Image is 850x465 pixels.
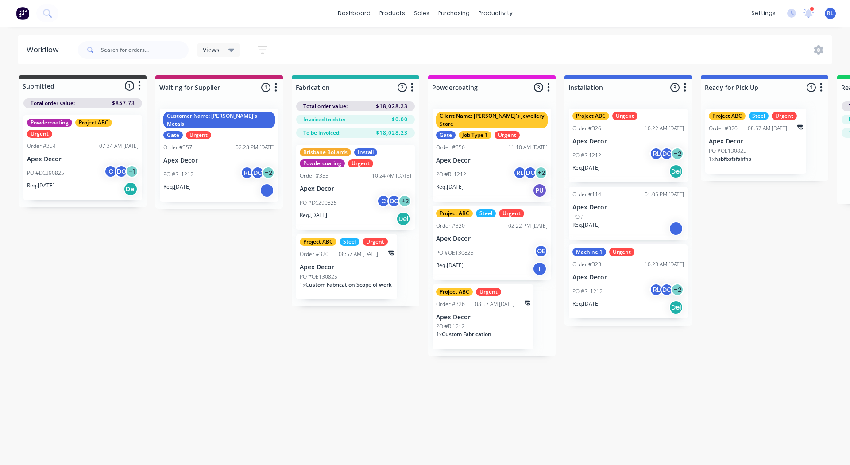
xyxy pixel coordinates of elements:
p: PO #OE130825 [436,249,474,257]
p: Apex Decor [572,204,684,211]
div: Order #357 [163,143,192,151]
div: Powdercoating [27,119,72,127]
div: Urgent [348,159,373,167]
div: DC [660,147,673,160]
p: Req. [DATE] [300,211,327,219]
span: Total order value: [303,102,348,110]
a: dashboard [333,7,375,20]
div: RL [513,166,526,179]
div: Customer Name; [PERSON_NAME]'s MetalsGateUrgentOrder #35702:28 PM [DATE]Apex DecorPO #RL1212RLDC+... [160,108,278,201]
div: products [375,7,410,20]
p: Apex Decor [300,263,394,271]
p: Req. [DATE] [436,261,464,269]
div: sales [410,7,434,20]
p: Req. [DATE] [572,300,600,308]
div: Order #326 [572,124,601,132]
div: Order #354 [27,142,56,150]
p: PO #Rl1212 [572,151,601,159]
div: C [377,194,390,208]
div: Del [669,300,683,314]
div: DC [115,165,128,178]
p: PO #OE130825 [709,147,746,155]
div: Client Name: [PERSON_NAME]'s Jewellery Store [436,112,548,128]
div: Project ABC [436,288,473,296]
div: Project ABCSteelUrgentOrder #32002:22 PM [DATE]Apex DecorPO #OE130825OEReq.[DATE]I [433,206,551,280]
div: 10:24 AM [DATE] [372,172,411,180]
div: 02:22 PM [DATE] [508,222,548,230]
div: Del [396,212,410,226]
div: 11:10 AM [DATE] [508,143,548,151]
div: DC [524,166,537,179]
p: PO # [572,213,584,221]
div: Workflow [27,45,63,55]
div: RL [240,166,254,179]
div: Del [124,182,138,196]
div: Customer Name; [PERSON_NAME]'s Metals [163,112,275,128]
p: PO #OE130825 [300,273,337,281]
p: Apex Decor [436,157,548,164]
div: Steel [340,238,359,246]
div: PowdercoatingProject ABCUrgentOrder #35407:34 AM [DATE]Apex DecorPO #DC290825CDC+1Req.[DATE]Del [23,115,142,200]
span: hsbfbsfsfsbfhs [715,155,751,163]
input: Search for orders... [101,41,189,59]
div: Urgent [772,112,797,120]
span: $18,028.23 [376,129,408,137]
div: Order #355 [300,172,328,180]
div: DC [251,166,264,179]
span: Total order value: [31,99,75,107]
div: 10:22 AM [DATE] [645,124,684,132]
span: Custom Fabrication Scope of work [305,281,392,288]
p: Apex Decor [300,185,411,193]
div: Urgent [476,288,501,296]
div: Del [669,164,683,178]
p: PO #Rl1212 [436,322,465,330]
div: Urgent [186,131,211,139]
div: RL [649,283,663,296]
div: + 2 [398,194,411,208]
span: 1 x [300,281,305,288]
div: Order #320 [300,250,328,258]
span: $0.00 [392,116,408,124]
div: RL [649,147,663,160]
div: Order #356 [436,143,465,151]
div: Install [354,148,377,156]
div: 02:28 PM [DATE] [236,143,275,151]
div: Project ABC [75,119,112,127]
div: + 2 [262,166,275,179]
p: Apex Decor [572,274,684,281]
div: Order #323 [572,260,601,268]
span: Custom Fabrication [442,330,491,338]
p: PO #DC290825 [27,169,64,177]
p: Req. [DATE] [163,183,191,191]
p: Apex Decor [27,155,139,163]
p: PO #RL1212 [436,170,466,178]
div: Client Name: [PERSON_NAME]'s Jewellery StoreGateJob Type 1UrgentOrder #35611:10 AM [DATE]Apex Dec... [433,108,551,201]
p: Apex Decor [709,138,803,145]
div: Machine 1 [572,248,606,256]
div: Brisbane Bollards [300,148,351,156]
div: Order #320 [709,124,738,132]
div: Order #326 [436,300,465,308]
div: 08:57 AM [DATE] [748,124,787,132]
div: settings [747,7,780,20]
div: Urgent [612,112,637,120]
div: Project ABC [709,112,746,120]
p: Apex Decor [436,314,530,321]
p: Apex Decor [163,157,275,164]
p: Apex Decor [436,235,548,243]
div: Project ABC [572,112,609,120]
div: Project ABC [436,209,473,217]
div: I [669,221,683,236]
div: 01:05 PM [DATE] [645,190,684,198]
p: Req. [DATE] [572,221,600,229]
div: Powdercoating [300,159,345,167]
div: Project ABCSteelUrgentOrder #32008:57 AM [DATE]Apex DecorPO #OE1308251xCustom Fabrication Scope o... [296,234,397,299]
div: Urgent [499,209,524,217]
span: RL [827,9,834,17]
div: Project ABC [300,238,336,246]
div: Job Type 1 [459,131,491,139]
div: + 2 [534,166,548,179]
div: OE [534,244,548,258]
div: Steel [749,112,769,120]
p: PO #DC290825 [300,199,337,207]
